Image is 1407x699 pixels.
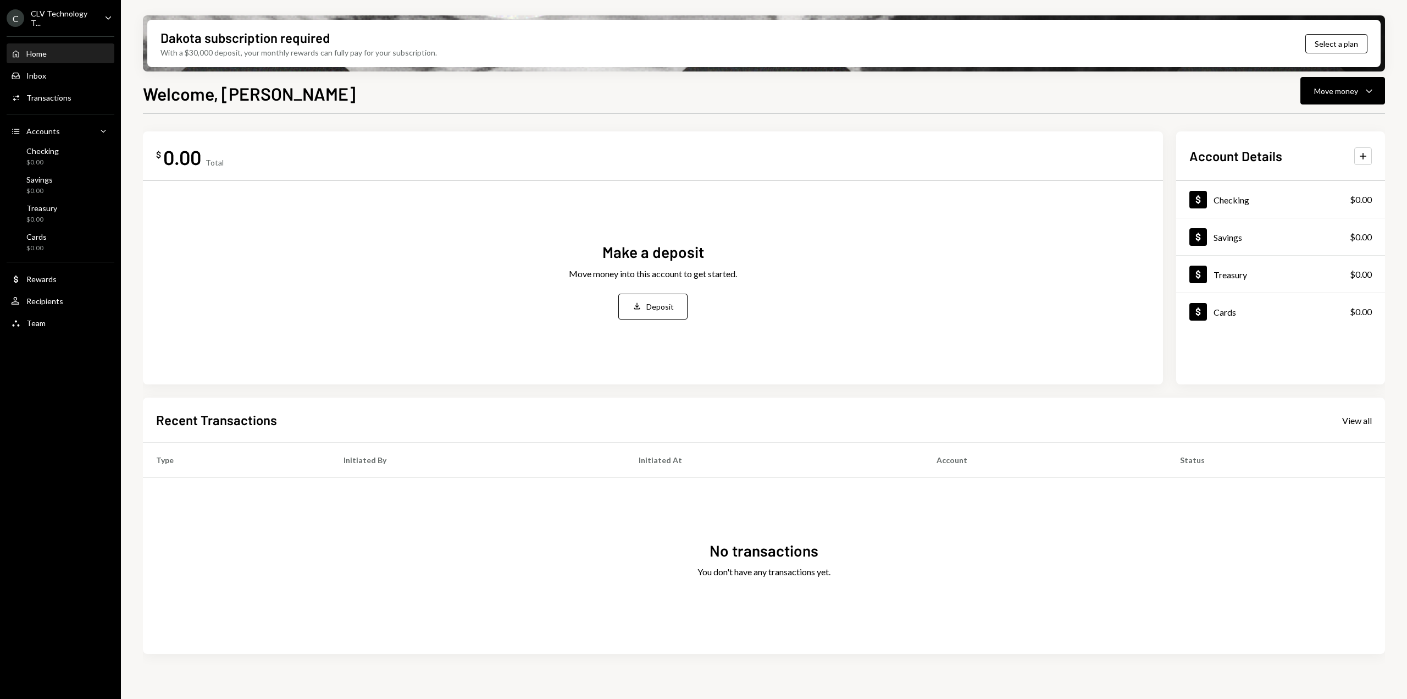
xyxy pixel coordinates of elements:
div: Transactions [26,93,71,102]
div: $0.00 [1350,268,1372,281]
div: Treasury [1214,269,1247,280]
a: Cards$0.00 [1176,293,1385,330]
div: 0.00 [163,145,201,169]
a: Cards$0.00 [7,229,114,255]
div: Make a deposit [602,241,704,263]
div: $0.00 [26,244,47,253]
div: Home [26,49,47,58]
div: Recipients [26,296,63,306]
th: Type [143,443,330,478]
div: Treasury [26,203,57,213]
div: Dakota subscription required [160,29,330,47]
a: Savings$0.00 [1176,218,1385,255]
a: Team [7,313,114,333]
a: Treasury$0.00 [7,200,114,227]
a: Transactions [7,87,114,107]
a: Accounts [7,121,114,141]
div: C [7,9,24,27]
h2: Recent Transactions [156,411,277,429]
div: Cards [26,232,47,241]
div: $0.00 [1350,193,1372,206]
div: CLV Technology T... [31,9,96,27]
div: $0.00 [26,186,53,196]
div: Inbox [26,71,46,80]
div: Rewards [26,274,57,284]
div: Move money [1314,85,1358,97]
div: Cards [1214,307,1236,317]
a: Rewards [7,269,114,289]
div: Checking [1214,195,1249,205]
div: View all [1342,415,1372,426]
button: Select a plan [1305,34,1367,53]
div: Savings [26,175,53,184]
h1: Welcome, [PERSON_NAME] [143,82,356,104]
a: Home [7,43,114,63]
div: $0.00 [26,215,57,224]
a: Checking$0.00 [7,143,114,169]
div: Savings [1214,232,1242,243]
a: Savings$0.00 [7,172,114,198]
div: Total [206,158,224,167]
div: $0.00 [26,158,59,167]
div: Team [26,318,46,328]
div: Deposit [646,301,674,312]
a: View all [1342,414,1372,426]
div: No transactions [710,540,818,562]
div: Checking [26,146,59,156]
a: Inbox [7,65,114,85]
div: $0.00 [1350,230,1372,244]
th: Status [1167,443,1385,478]
button: Deposit [618,294,688,320]
div: With a $30,000 deposit, your monthly rewards can fully pay for your subscription. [160,47,437,58]
div: $0.00 [1350,305,1372,318]
a: Checking$0.00 [1176,181,1385,218]
div: You don't have any transactions yet. [697,565,830,579]
div: $ [156,149,161,160]
th: Initiated At [625,443,923,478]
button: Move money [1300,77,1385,104]
h2: Account Details [1189,147,1282,165]
div: Move money into this account to get started. [569,267,737,280]
th: Account [923,443,1167,478]
a: Treasury$0.00 [1176,256,1385,293]
div: Accounts [26,126,60,136]
th: Initiated By [330,443,625,478]
a: Recipients [7,291,114,311]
